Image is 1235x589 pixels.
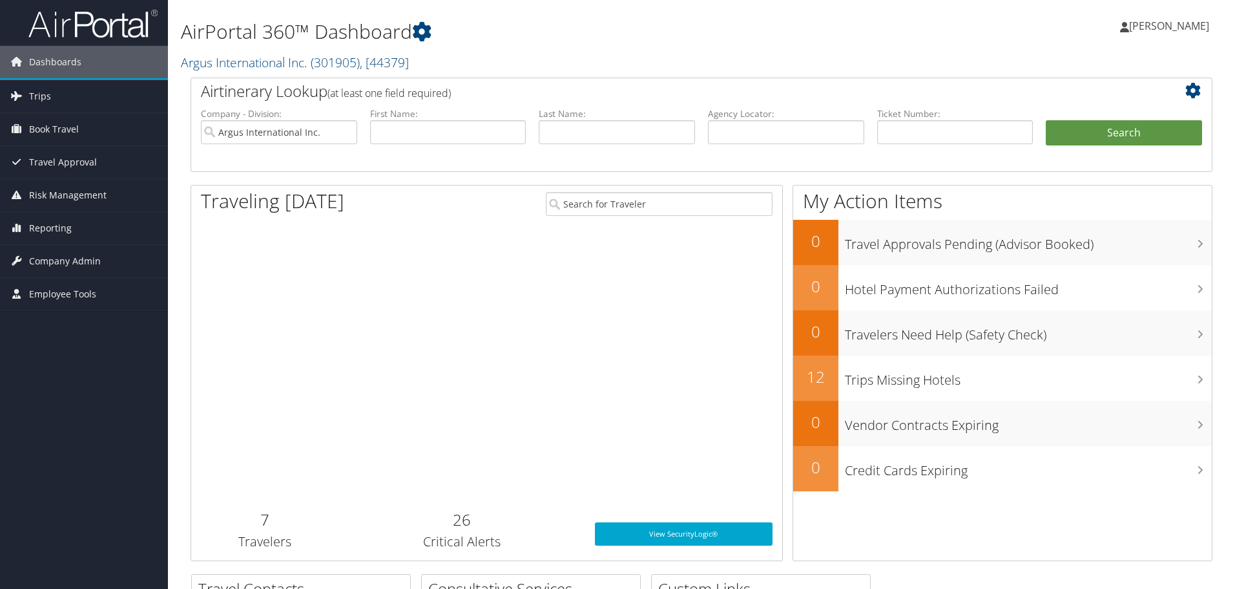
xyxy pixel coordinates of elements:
[793,411,838,433] h2: 0
[546,192,773,216] input: Search for Traveler
[793,356,1212,401] a: 12Trips Missing Hotels
[327,86,451,100] span: (at least one field required)
[29,113,79,145] span: Book Travel
[845,319,1212,344] h3: Travelers Need Help (Safety Check)
[793,456,838,478] h2: 0
[845,455,1212,480] h3: Credit Cards Expiring
[1046,120,1202,146] button: Search
[29,212,72,244] span: Reporting
[793,310,1212,356] a: 0Travelers Need Help (Safety Check)
[29,146,97,178] span: Travel Approval
[28,8,158,39] img: airportal-logo.png
[539,107,695,120] label: Last Name:
[29,179,107,211] span: Risk Management
[29,245,101,277] span: Company Admin
[370,107,526,120] label: First Name:
[793,220,1212,265] a: 0Travel Approvals Pending (Advisor Booked)
[845,229,1212,253] h3: Travel Approvals Pending (Advisor Booked)
[1129,19,1209,33] span: [PERSON_NAME]
[793,446,1212,491] a: 0Credit Cards Expiring
[845,365,1212,389] h3: Trips Missing Hotels
[360,54,409,71] span: , [ 44379 ]
[349,533,576,551] h3: Critical Alerts
[201,107,357,120] label: Company - Division:
[793,187,1212,215] h1: My Action Items
[201,533,329,551] h3: Travelers
[793,265,1212,310] a: 0Hotel Payment Authorizations Failed
[201,509,329,531] h2: 7
[201,187,344,215] h1: Traveling [DATE]
[181,54,409,71] a: Argus International Inc.
[29,278,96,310] span: Employee Tools
[29,80,51,112] span: Trips
[793,401,1212,446] a: 0Vendor Contracts Expiring
[29,46,81,78] span: Dashboards
[1120,6,1222,45] a: [PERSON_NAME]
[311,54,360,71] span: ( 301905 )
[793,366,838,388] h2: 12
[708,107,864,120] label: Agency Locator:
[181,18,875,45] h1: AirPortal 360™ Dashboard
[349,509,576,531] h2: 26
[845,410,1212,434] h3: Vendor Contracts Expiring
[793,321,838,343] h2: 0
[877,107,1033,120] label: Ticket Number:
[793,275,838,297] h2: 0
[595,522,773,546] a: View SecurityLogic®
[845,274,1212,299] h3: Hotel Payment Authorizations Failed
[201,80,1117,102] h2: Airtinerary Lookup
[793,230,838,252] h2: 0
